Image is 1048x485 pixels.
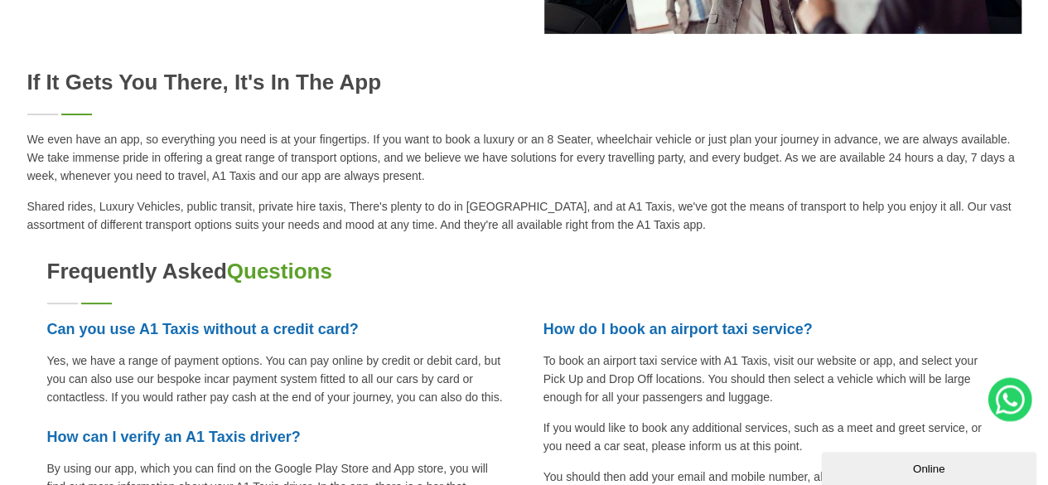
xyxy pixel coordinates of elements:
h3: How can I verify an A1 Taxis driver? [47,427,505,447]
iframe: chat widget [821,449,1040,485]
h3: Can you use A1 Taxis without a credit card? [47,319,505,339]
h3: How do I book an airport taxi service? [543,319,1002,339]
h2: Frequently Asked [47,259,1002,284]
h2: If it gets you there, it's in the app [27,70,1021,95]
p: If you would like to book any additional services, such as a meet and greet service, or you need ... [543,419,1002,455]
p: Yes, we have a range of payment options. You can pay online by credit or debit card, but you can ... [47,352,505,406]
p: Shared rides, Luxury Vehicles, public transit, private hire taxis, There's plenty to do in [GEOGR... [27,197,1021,234]
p: To book an airport taxi service with A1 Taxis, visit our website or app, and select your Pick Up ... [543,352,1002,406]
p: We even have an app, so everything you need is at your fingertips. If you want to book a luxury o... [27,130,1021,185]
span: Questions [227,259,332,284]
